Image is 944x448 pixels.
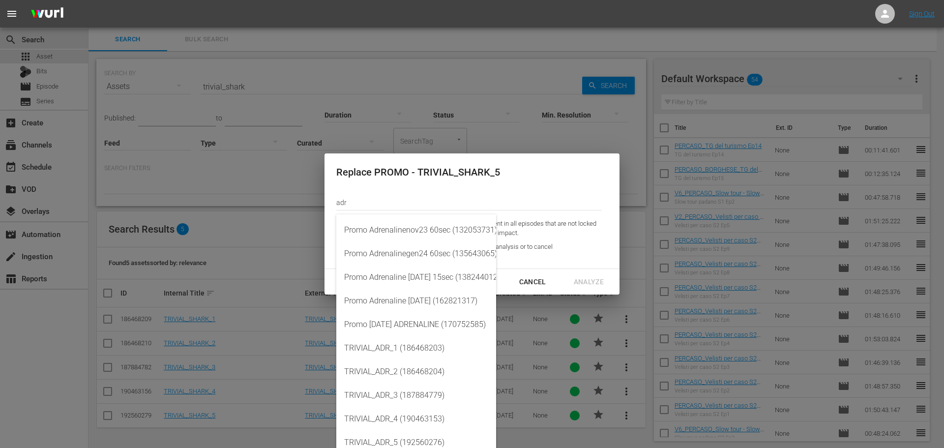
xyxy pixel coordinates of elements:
[6,8,18,20] span: menu
[344,218,488,242] div: Promo Adrenalinenov23 60sec (132053731)
[344,384,488,407] div: TRIVIAL_ADR_3 (187884779)
[344,336,488,360] div: TRIVIAL_ADR_1 (186468203)
[511,276,554,288] div: Cancel
[344,407,488,431] div: TRIVIAL_ADR_4 (190463153)
[344,313,488,336] div: Promo [DATE] ADRENALINE (170752585)
[24,2,71,26] img: ans4CAIJ8jUAAAAAAAAAAAAAAAAAAAAAAAAgQb4GAAAAAAAAAAAAAAAAAAAAAAAAJMjXAAAAAAAAAAAAAAAAAAAAAAAAgAT5G...
[344,289,488,313] div: Promo Adrenaline [DATE] (162821317)
[336,165,602,179] div: Replace PROMO - TRIVIAL_SHARK_5
[507,273,558,291] button: Cancel
[909,10,935,18] a: Sign Out
[344,266,488,289] div: Promo Adrenaline [DATE] 15sec (138244012)
[344,242,488,266] div: Promo Adrenalinegen24 60sec (135643065)
[344,360,488,384] div: TRIVIAL_ADR_2 (186468204)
